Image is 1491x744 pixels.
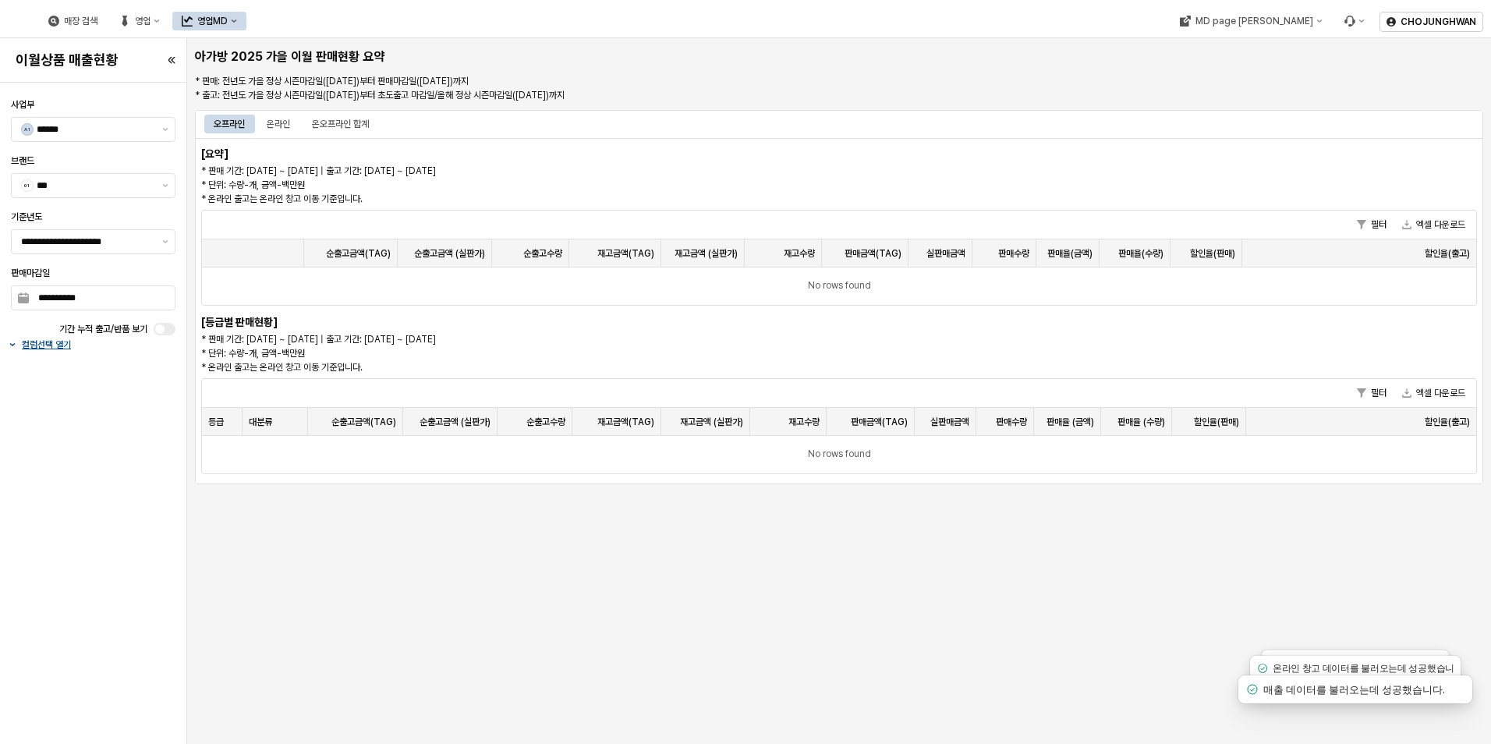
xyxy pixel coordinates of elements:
div: Notifications (F8) [1220,678,1491,744]
span: 순출고금액(TAG) [331,416,396,428]
span: 판매수량 [996,416,1027,428]
span: 사업부 [11,99,34,110]
button: 제안 사항 표시 [156,174,175,197]
div: 매장 검색 [64,16,97,27]
p: * 판매 기간: [DATE] ~ [DATE] | 출고 기간: [DATE] ~ [DATE] * 단위: 수량-개, 금액-백만원 * 온라인 출고는 온라인 창고 이동 기준입니다. [201,164,1155,206]
button: 영업 [110,12,169,30]
span: 재고금액 (실판가) [675,247,738,260]
button: 엑셀 다운로드 [1396,384,1472,402]
button: 매장 검색 [39,12,107,30]
div: 온라인 [257,115,299,133]
span: 할인율(출고) [1425,416,1470,428]
span: 할인율(판매) [1194,416,1239,428]
div: 영업 [135,16,151,27]
span: 순출고금액 (실판가) [420,416,491,428]
p: * 판매: 전년도 가을 정상 시즌마감일([DATE])부터 판매마감일([DATE])까지 * 출고: 전년도 가을 정상 시즌마감일([DATE])부터 초도출고 마감일/올해 정상 시즌... [195,74,1266,102]
span: 브랜드 [11,155,34,166]
h4: 매출 데이터를 불러오는데 성공했습니다. [1263,682,1445,697]
span: 할인율(판매) [1190,247,1235,260]
button: 필터 [1351,215,1393,234]
button: 컬럼선택 열기 [8,338,179,351]
span: 판매마감일 [11,267,50,278]
div: No rows found [202,436,1476,473]
button: 영업MD [172,12,246,30]
div: 영업MD [197,16,228,27]
span: 순출고수량 [523,247,562,260]
button: 제안 사항 표시 [156,118,175,141]
p: * 판매 기간: [DATE] ~ [DATE] | 출고 기간: [DATE] ~ [DATE] * 단위: 수량-개, 금액-백만원 * 온라인 출고는 온라인 창고 이동 기준입니다. [201,332,940,374]
h6: [등급별 판매현황] [201,315,403,329]
h4: 이월상품 매출현황 [16,52,142,68]
div: 온오프라인 합계 [312,115,369,133]
button: MD page [PERSON_NAME] [1170,12,1331,30]
span: 기간 누적 출고/반품 보기 [59,324,147,335]
h6: [요약] [201,147,296,161]
div: success [1245,682,1260,697]
h5: 아가방 2025 가을 이월 판매현황 요약 [195,49,724,65]
span: 재고수량 [788,416,820,428]
span: 01 [22,180,33,191]
span: 실판매금액 [926,247,965,260]
div: 오프라인 [214,115,245,133]
span: 실판매금액 [930,416,969,428]
span: 판매율 (금액) [1047,416,1094,428]
div: 온오프라인 합계 [303,115,378,133]
span: 재고금액 (실판가) [680,416,743,428]
span: 재고금액(TAG) [597,247,654,260]
span: 재고금액(TAG) [597,416,654,428]
span: 재고수량 [784,247,815,260]
main: App Frame [187,38,1491,744]
h4: 온라인 창고 데이터를 불러오는데 성공했습니다. [1273,661,1455,689]
div: 오프라인 [204,115,254,133]
div: MD page 이동 [1170,12,1331,30]
span: 순출고금액(TAG) [326,247,391,260]
span: 판매율(금액) [1047,247,1093,260]
span: 순출고수량 [526,416,565,428]
p: CHOJUNGHWAN [1401,16,1476,28]
p: 컬럼선택 열기 [22,338,71,351]
div: 온라인 [267,115,290,133]
span: 판매수량 [998,247,1029,260]
button: 필터 [1351,384,1393,402]
span: 대분류 [249,416,272,428]
span: A1 [22,124,33,135]
span: 판매금액(TAG) [851,416,908,428]
button: CHOJUNGHWAN [1379,12,1483,32]
div: Menu item 6 [1334,12,1373,30]
button: 제안 사항 표시 [156,230,175,253]
span: 판매율(수량) [1118,247,1163,260]
div: success [1255,661,1270,689]
span: 기준년도 [11,211,42,223]
span: 할인율(출고) [1425,247,1470,260]
span: 등급 [208,416,224,428]
div: No rows found [202,267,1476,305]
button: 엑셀 다운로드 [1396,215,1472,234]
span: 순출고금액 (실판가) [414,247,485,260]
span: 판매율 (수량) [1117,416,1165,428]
span: 판매금액(TAG) [845,247,901,260]
div: MD page [PERSON_NAME] [1195,16,1312,27]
